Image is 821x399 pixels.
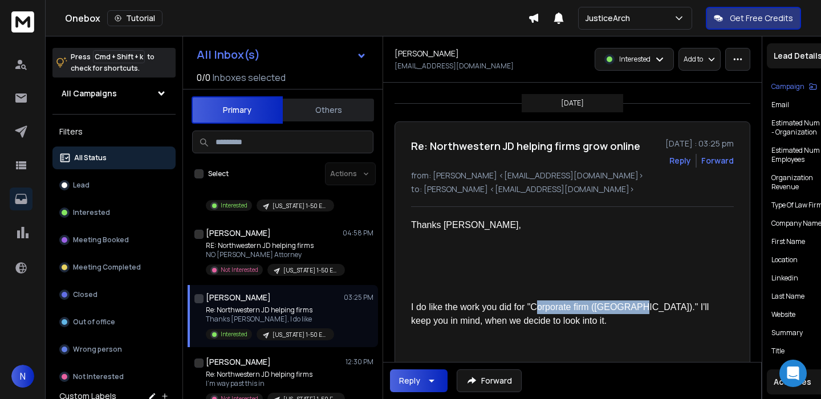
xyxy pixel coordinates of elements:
[52,201,176,224] button: Interested
[343,229,373,238] p: 04:58 PM
[73,181,90,190] p: Lead
[771,255,798,264] p: location
[283,97,374,123] button: Others
[206,292,271,303] h1: [PERSON_NAME]
[273,202,327,210] p: [US_STATE] 1-50 Employees
[411,170,734,181] p: from: [PERSON_NAME] <[EMAIL_ADDRESS][DOMAIN_NAME]>
[771,82,817,91] button: Campaign
[730,13,793,24] p: Get Free Credits
[344,293,373,302] p: 03:25 PM
[52,311,176,333] button: Out of office
[346,357,373,367] p: 12:30 PM
[779,360,807,387] div: Open Intercom Messenger
[73,372,124,381] p: Not Interested
[411,300,725,328] div: I do like the work you did for "Corporate firm ([GEOGRAPHIC_DATA])." I'll keep you in mind, when ...
[283,266,338,275] p: [US_STATE] 1-50 Employees
[771,237,805,246] p: First Name
[395,48,459,59] h1: [PERSON_NAME]
[273,331,327,339] p: [US_STATE] 1-50 Employees
[52,283,176,306] button: Closed
[52,124,176,140] h3: Filters
[52,82,176,105] button: All Campaigns
[669,155,691,166] button: Reply
[11,365,34,388] button: N
[771,292,804,301] p: Last Name
[771,274,798,283] p: linkedin
[188,43,376,66] button: All Inbox(s)
[395,62,514,71] p: [EMAIL_ADDRESS][DOMAIN_NAME]
[52,338,176,361] button: Wrong person
[62,88,117,99] h1: All Campaigns
[706,7,801,30] button: Get Free Credits
[65,10,528,26] div: Onebox
[197,71,210,84] span: 0 / 0
[71,51,155,74] p: Press to check for shortcuts.
[74,153,107,162] p: All Status
[206,306,334,315] p: Re: Northwestern JD helping firms
[411,218,725,232] div: Thanks [PERSON_NAME],
[213,71,286,84] h3: Inboxes selected
[73,208,110,217] p: Interested
[73,290,97,299] p: Closed
[771,328,803,337] p: Summary
[411,138,640,154] h1: Re: Northwestern JD helping firms grow online
[52,174,176,197] button: Lead
[93,50,145,63] span: Cmd + Shift + k
[208,169,229,178] label: Select
[771,82,804,91] p: Campaign
[619,55,651,64] p: Interested
[221,330,247,339] p: Interested
[73,345,122,354] p: Wrong person
[52,146,176,169] button: All Status
[73,317,115,327] p: Out of office
[206,250,343,259] p: NO [PERSON_NAME] Attorney
[206,315,334,324] p: Thanks [PERSON_NAME], I do like
[73,235,129,245] p: Meeting Booked
[701,155,734,166] div: Forward
[665,138,734,149] p: [DATE] : 03:25 pm
[411,184,734,195] p: to: [PERSON_NAME] <[EMAIL_ADDRESS][DOMAIN_NAME]>
[771,310,795,319] p: website
[206,356,271,368] h1: [PERSON_NAME]
[73,263,141,272] p: Meeting Completed
[52,229,176,251] button: Meeting Booked
[684,55,703,64] p: Add to
[457,369,522,392] button: Forward
[192,96,283,124] button: Primary
[206,379,343,388] p: I’m way past this in
[206,227,271,239] h1: [PERSON_NAME]
[390,369,448,392] button: Reply
[52,365,176,388] button: Not Interested
[221,266,258,274] p: Not Interested
[206,241,343,250] p: RE: Northwestern JD helping firms
[771,100,789,109] p: Email
[586,13,635,24] p: JusticeArch
[399,375,420,386] div: Reply
[52,256,176,279] button: Meeting Completed
[221,201,247,210] p: Interested
[206,370,343,379] p: Re: Northwestern JD helping firms
[107,10,162,26] button: Tutorial
[771,347,785,356] p: title
[561,99,584,108] p: [DATE]
[197,49,260,60] h1: All Inbox(s)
